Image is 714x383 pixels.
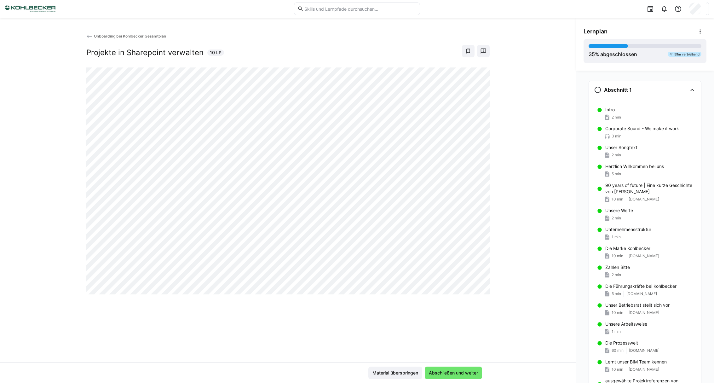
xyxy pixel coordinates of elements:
[210,49,222,56] span: 10 LP
[605,207,633,214] p: Unsere Werte
[605,321,647,327] p: Unsere Arbeitsweise
[605,245,650,252] p: Die Marke Kohlbecker
[428,370,479,376] span: Abschließen und weiter
[612,348,624,353] span: 60 min
[629,348,659,353] span: [DOMAIN_NAME]
[629,253,659,258] span: [DOMAIN_NAME]
[589,51,595,57] span: 35
[304,6,417,12] input: Skills und Lernpfade durchsuchen…
[612,291,621,296] span: 5 min
[612,134,621,139] span: 3 min
[612,272,621,277] span: 2 min
[94,34,166,38] span: Onboarding bei Kohlbecker Gesamtplan
[605,264,630,270] p: Zahlen Bitte
[612,367,623,372] span: 10 min
[605,359,667,365] p: Lernt unser BIM Team kennen
[629,197,659,202] span: [DOMAIN_NAME]
[605,163,664,170] p: Herzlich Willkommen bei uns
[612,115,621,120] span: 2 min
[612,253,623,258] span: 10 min
[612,329,621,334] span: 1 min
[629,310,659,315] span: [DOMAIN_NAME]
[86,48,204,57] h2: Projekte in Sharepoint verwalten
[605,125,679,132] p: Corporate Sound - We make it work
[605,182,696,195] p: 90 years of future | Eine kurze Geschichte von [PERSON_NAME]
[612,153,621,158] span: 2 min
[584,28,607,35] span: Lernplan
[605,107,615,113] p: Intro
[612,235,621,240] span: 1 min
[605,144,637,151] p: Unser Songtext
[605,226,651,233] p: Unternehmensstruktur
[86,34,166,38] a: Onboarding bei Kohlbecker Gesamtplan
[605,340,638,346] p: Die Prozesswelt
[668,52,701,57] div: 4h 59m verbleibend
[371,370,419,376] span: Material überspringen
[612,171,621,177] span: 5 min
[626,291,657,296] span: [DOMAIN_NAME]
[629,367,659,372] span: [DOMAIN_NAME]
[604,87,632,93] h3: Abschnitt 1
[368,367,422,379] button: Material überspringen
[612,216,621,221] span: 2 min
[605,283,677,289] p: Die Führungskräfte bei Kohlbecker
[612,310,623,315] span: 10 min
[425,367,482,379] button: Abschließen und weiter
[612,197,623,202] span: 10 min
[605,302,670,308] p: Unser Betriebsrat stellt sich vor
[589,50,637,58] div: % abgeschlossen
